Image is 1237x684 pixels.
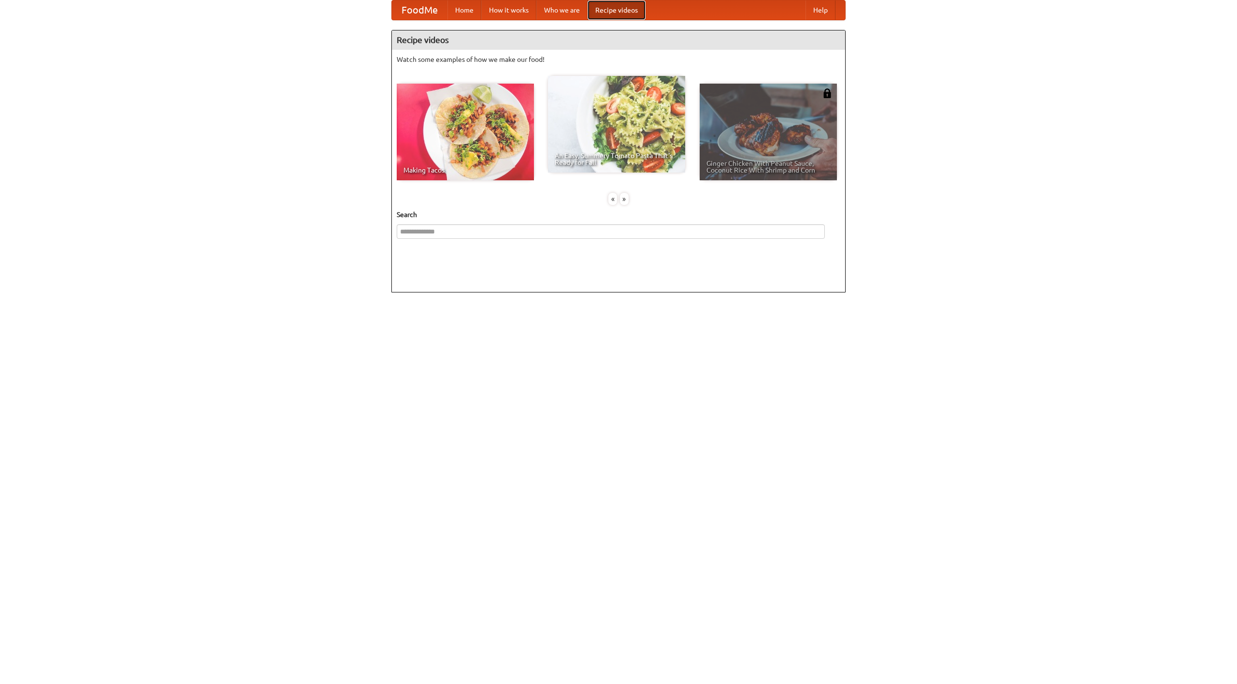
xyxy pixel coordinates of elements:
a: Home [447,0,481,20]
a: How it works [481,0,536,20]
div: « [608,193,617,205]
a: Recipe videos [588,0,646,20]
div: » [620,193,629,205]
p: Watch some examples of how we make our food! [397,55,840,64]
img: 483408.png [822,88,832,98]
a: Making Tacos [397,84,534,180]
a: Help [805,0,835,20]
span: Making Tacos [403,167,527,174]
a: FoodMe [392,0,447,20]
h5: Search [397,210,840,219]
a: Who we are [536,0,588,20]
span: An Easy, Summery Tomato Pasta That's Ready for Fall [555,152,678,166]
a: An Easy, Summery Tomato Pasta That's Ready for Fall [548,76,685,173]
h4: Recipe videos [392,30,845,50]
